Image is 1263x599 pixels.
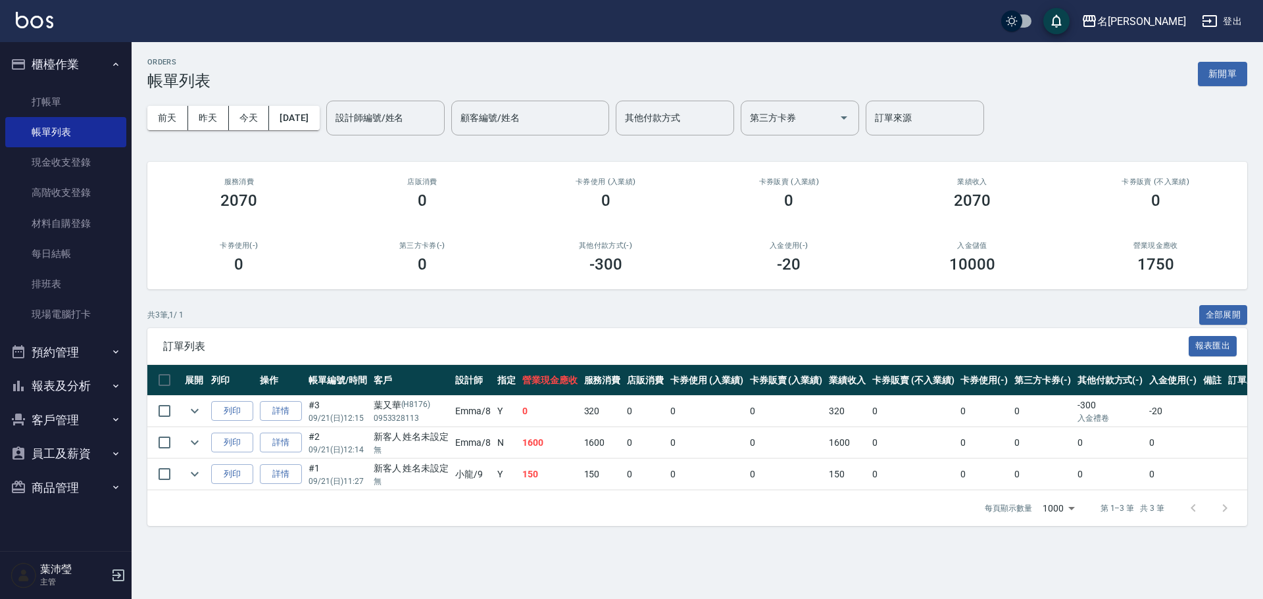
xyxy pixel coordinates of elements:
h3: 10000 [949,255,995,274]
h3: -300 [589,255,622,274]
button: 前天 [147,106,188,130]
th: 第三方卡券(-) [1011,365,1074,396]
div: 名[PERSON_NAME] [1097,13,1186,30]
span: 訂單列表 [163,340,1189,353]
td: #2 [305,427,370,458]
button: 客戶管理 [5,403,126,437]
a: 詳情 [260,464,302,485]
h2: 卡券販賣 (不入業績) [1079,178,1231,186]
button: 新開單 [1198,62,1247,86]
a: 打帳單 [5,87,126,117]
td: 0 [1074,427,1147,458]
div: 1000 [1037,491,1079,526]
td: N [494,427,519,458]
td: #1 [305,459,370,490]
button: save [1043,8,1070,34]
p: 0953328113 [374,412,449,424]
h3: 0 [418,255,427,274]
td: 1600 [826,427,869,458]
td: 0 [747,459,826,490]
h3: 1750 [1137,255,1174,274]
th: 客戶 [370,365,453,396]
button: 員工及薪資 [5,437,126,471]
h2: 卡券使用(-) [163,241,315,250]
button: Open [833,107,854,128]
h2: 卡券販賣 (入業績) [713,178,865,186]
p: 共 3 筆, 1 / 1 [147,309,184,321]
p: 每頁顯示數量 [985,502,1032,514]
p: (H8176) [401,398,431,412]
h2: ORDERS [147,58,210,66]
img: Person [11,562,37,588]
td: -20 [1146,396,1200,427]
th: 卡券販賣 (不入業績) [869,365,957,396]
h3: 0 [601,191,610,210]
button: 報表及分析 [5,369,126,403]
td: 1600 [519,427,581,458]
td: Y [494,396,519,427]
th: 指定 [494,365,519,396]
a: 現場電腦打卡 [5,299,126,329]
button: 列印 [211,433,253,453]
h2: 營業現金應收 [1079,241,1231,250]
td: 0 [624,427,667,458]
button: 昨天 [188,106,229,130]
h2: 入金儲值 [897,241,1049,250]
h2: 入金使用(-) [713,241,865,250]
p: 無 [374,475,449,487]
img: Logo [16,12,53,28]
td: 0 [957,427,1011,458]
p: 09/21 (日) 12:15 [309,412,367,424]
td: 0 [667,396,747,427]
th: 服務消費 [581,365,624,396]
button: 列印 [211,401,253,421]
td: 0 [747,396,826,427]
p: 主管 [40,576,107,588]
th: 展開 [182,365,208,396]
th: 操作 [257,365,305,396]
button: expand row [185,464,205,484]
h3: 0 [1151,191,1160,210]
td: 0 [1146,459,1200,490]
h2: 店販消費 [347,178,499,186]
td: 0 [667,459,747,490]
button: expand row [185,401,205,421]
td: 0 [1011,396,1074,427]
td: 0 [519,396,581,427]
td: 0 [957,459,1011,490]
td: 0 [1074,459,1147,490]
td: 0 [624,459,667,490]
button: 全部展開 [1199,305,1248,325]
th: 卡券使用(-) [957,365,1011,396]
td: 0 [624,396,667,427]
th: 其他付款方式(-) [1074,365,1147,396]
h3: 帳單列表 [147,72,210,90]
th: 入金使用(-) [1146,365,1200,396]
th: 帳單編號/時間 [305,365,370,396]
td: 150 [519,459,581,490]
button: [DATE] [269,106,319,130]
p: 無 [374,444,449,456]
td: Emma /8 [452,396,494,427]
td: Y [494,459,519,490]
th: 卡券使用 (入業績) [667,365,747,396]
th: 設計師 [452,365,494,396]
td: 150 [826,459,869,490]
h2: 第三方卡券(-) [347,241,499,250]
a: 報表匯出 [1189,339,1237,352]
th: 店販消費 [624,365,667,396]
td: 0 [1146,427,1200,458]
h3: -20 [777,255,801,274]
button: 名[PERSON_NAME] [1076,8,1191,35]
button: 商品管理 [5,471,126,505]
button: 報表匯出 [1189,336,1237,356]
td: 0 [667,427,747,458]
th: 備註 [1200,365,1225,396]
div: 新客人 姓名未設定 [374,462,449,475]
td: 小龍 /9 [452,459,494,490]
h3: 服務消費 [163,178,315,186]
td: Emma /8 [452,427,494,458]
td: 0 [869,427,957,458]
a: 每日結帳 [5,239,126,269]
h3: 0 [234,255,243,274]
